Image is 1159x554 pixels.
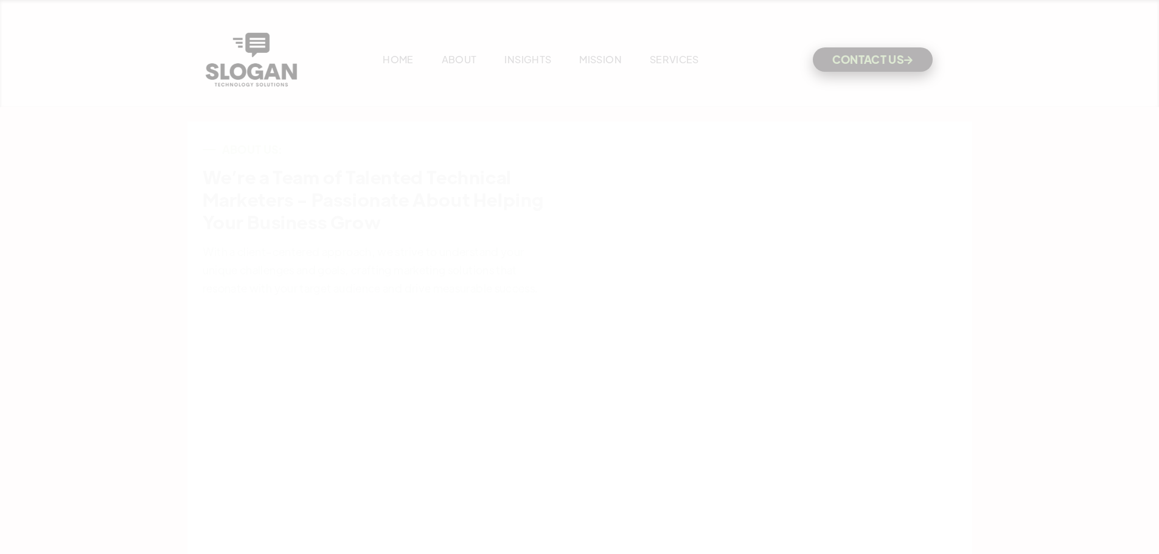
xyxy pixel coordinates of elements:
h1: We’re a Team of Talented Technical Marketers - Passionate About Helping Your Business Grow [203,165,555,233]
a: SERVICES [650,53,699,66]
span:  [904,56,913,64]
div: ABOUT US: [222,144,282,156]
p: With a client-centered approach, we strive to understand your unique challenges and goals, crafti... [203,243,555,297]
a: MISSION [579,53,622,66]
a: ABOUT [442,53,477,66]
a: INSIGHTS [504,53,551,66]
a: CONTACT US [813,47,933,72]
a: home [203,30,300,89]
a: HOME [383,53,413,66]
